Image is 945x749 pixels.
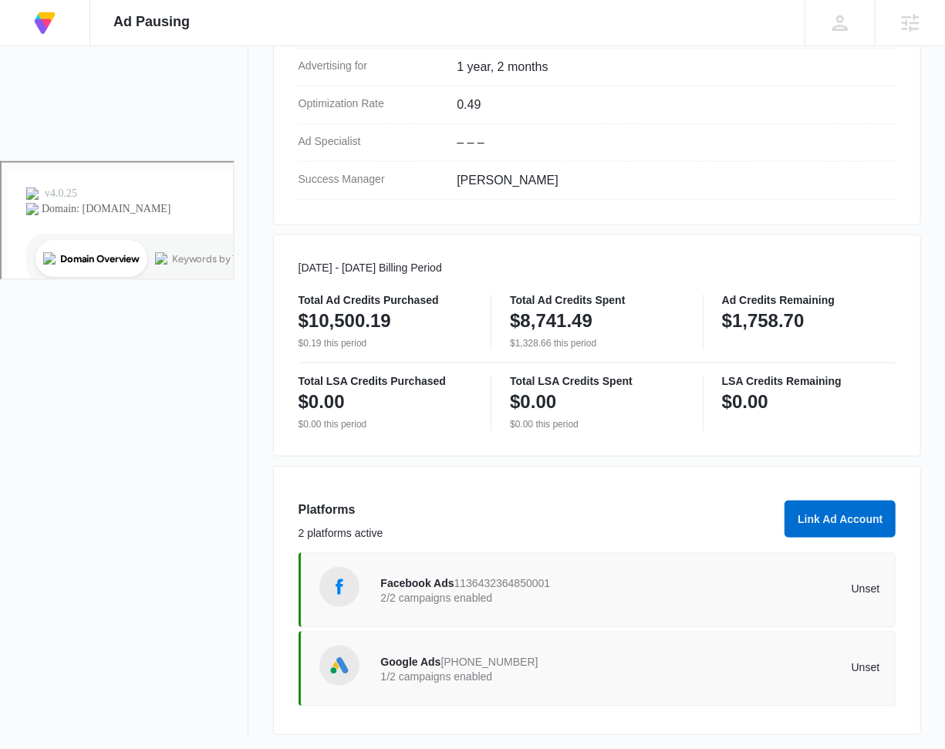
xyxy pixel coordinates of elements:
dt: Advertising for [299,58,445,74]
img: Google Ads [328,654,351,677]
div: Keywords by Traffic [170,91,260,101]
p: $0.00 this period [299,417,473,431]
dd: 1 year, 2 months [457,58,883,76]
a: Facebook AdsFacebook Ads11364323648500012/2 campaigns enabledUnset [299,552,896,628]
p: Total LSA Credits Purchased [299,376,473,386]
p: Total Ad Credits Purchased [299,295,473,305]
img: Facebook Ads [328,575,351,599]
p: $10,500.19 [299,309,391,333]
p: $0.00 [722,390,768,414]
a: Google AdsGoogle Ads[PHONE_NUMBER]1/2 campaigns enabledUnset [299,631,896,707]
span: Ad Pausing [113,14,190,30]
div: Ad Specialist– – – [299,124,896,162]
img: website_grey.svg [25,40,37,52]
span: 1136432364850001 [454,577,551,589]
p: $1,328.66 this period [510,336,684,350]
p: Total LSA Credits Spent [510,376,684,386]
p: 2/2 campaigns enabled [381,592,630,603]
p: 2 platforms active [299,525,776,542]
p: 1/2 campaigns enabled [381,671,630,682]
p: LSA Credits Remaining [722,376,896,386]
p: Unset [630,662,879,673]
span: Facebook Ads [381,577,454,589]
div: Optimization Rate0.49 [299,86,896,124]
p: Unset [630,583,879,594]
span: [PHONE_NUMBER] [441,656,538,668]
p: Total Ad Credits Spent [510,295,684,305]
img: tab_keywords_by_traffic_grey.svg [154,89,166,102]
dt: Ad Specialist [299,133,445,150]
dt: Optimization Rate [299,96,445,112]
div: Domain: [DOMAIN_NAME] [40,40,170,52]
h3: Platforms [299,501,776,519]
div: Domain Overview [59,91,138,101]
p: $1,758.70 [722,309,805,333]
div: Success Manager[PERSON_NAME] [299,162,896,200]
dd: – – – [457,133,883,152]
dd: [PERSON_NAME] [457,171,883,190]
p: $0.00 this period [510,417,684,431]
p: $0.00 [299,390,345,414]
p: $0.19 this period [299,336,473,350]
dt: Success Manager [299,171,445,187]
div: Advertising for1 year, 2 months [299,49,896,86]
img: logo_orange.svg [25,25,37,37]
p: Ad Credits Remaining [722,295,896,305]
dd: 0.49 [457,96,883,114]
img: Volusion [31,9,59,37]
p: $8,741.49 [510,309,592,333]
p: [DATE] - [DATE] Billing Period [299,260,896,276]
button: Link Ad Account [785,501,896,538]
div: v 4.0.25 [43,25,76,37]
span: Google Ads [381,656,441,668]
p: $0.00 [510,390,556,414]
img: tab_domain_overview_orange.svg [42,89,54,102]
